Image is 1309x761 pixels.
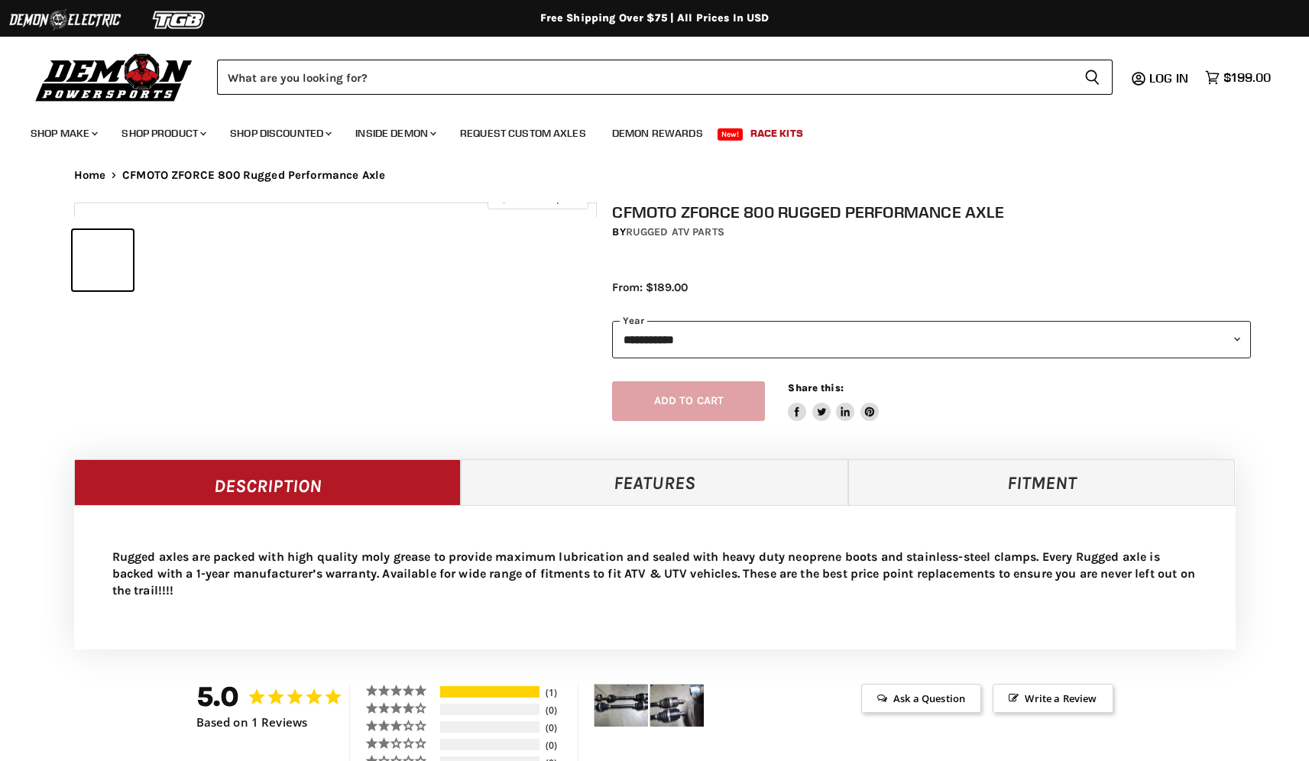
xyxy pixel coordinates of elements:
div: 5-Star Ratings [440,686,539,698]
a: Demon Rewards [601,118,714,149]
a: Fitment [848,459,1236,505]
a: Inside Demon [344,118,446,149]
a: Features [461,459,848,505]
div: Free Shipping Over $75 | All Prices In USD [44,11,1266,25]
span: Share this: [788,382,843,393]
button: Search [1072,60,1113,95]
form: Product [217,60,1113,95]
img: Demon Powersports [31,50,198,104]
span: CFMOTO ZFORCE 800 Rugged Performance Axle [122,169,385,182]
span: Based on 1 Reviews [196,716,308,729]
span: Write a Review [993,684,1113,713]
strong: 5.0 [196,680,240,713]
div: 5 ★ [365,684,438,697]
span: New! [718,128,744,141]
a: Race Kits [739,118,815,149]
img: Demon Electric Logo 2 [8,5,122,34]
a: Shop Product [110,118,215,149]
span: From: $189.00 [612,280,688,294]
input: Search [217,60,1072,95]
img: TGB Logo 2 [122,5,237,34]
a: Request Custom Axles [449,118,598,149]
ul: Main menu [19,112,1267,149]
div: 100% [440,686,539,698]
h1: CFMOTO ZFORCE 800 Rugged Performance Axle [612,202,1251,222]
a: Shop Make [19,118,107,149]
a: Home [74,169,106,182]
span: Ask a Question [861,684,981,713]
div: by [612,224,1251,241]
a: Description [74,459,462,505]
span: $199.00 [1223,70,1271,85]
a: Shop Discounted [219,118,341,149]
select: year [612,321,1251,358]
button: IMAGE thumbnail [73,230,133,290]
span: Click to expand [495,193,580,204]
div: 1 [542,686,574,699]
img: CFMOTO ZFORCE 800 Rugged Performance Axle - Customer Photo From Richard Brzezinski [595,685,648,727]
span: Log in [1149,70,1188,86]
aside: Share this: [788,381,879,422]
a: Log in [1142,71,1197,85]
a: $199.00 [1197,66,1278,89]
p: Rugged axles are packed with high quality moly grease to provide maximum lubrication and sealed w... [112,549,1197,599]
nav: Breadcrumbs [44,169,1266,182]
img: CFMOTO ZFORCE 800 Rugged Performance Axle - Customer Photo From Richard Brzezinski [650,685,704,727]
a: Rugged ATV Parts [626,225,724,238]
